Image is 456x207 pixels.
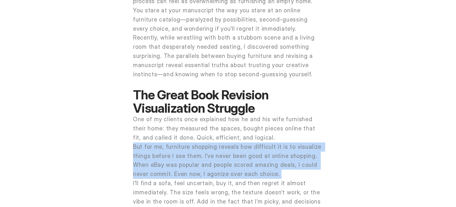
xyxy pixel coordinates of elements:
p: One of my clients once explained how he and his wife furnished their home: they measured the spac... [133,115,323,142]
strong: The Great Book Revision Visualization Struggle [133,87,271,116]
p: Recently, while wrestling with both a stubborn scene and a living room that desperately needed se... [133,33,323,79]
p: But for me, furniture shopping reveals how difficult it is to visualize things before I see them.... [133,142,323,179]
